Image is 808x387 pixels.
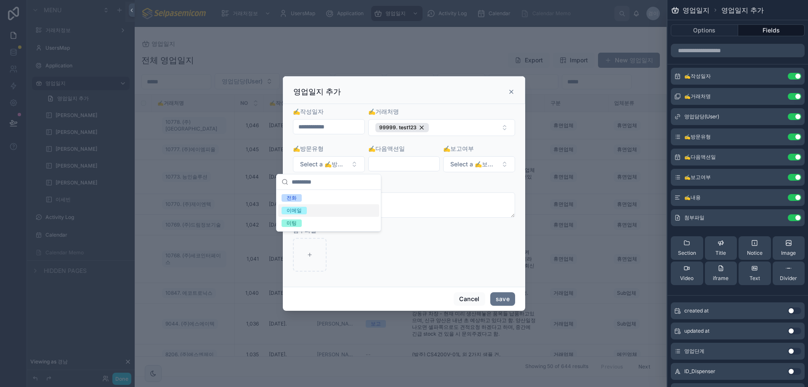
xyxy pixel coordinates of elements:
span: 첨부파일 [684,214,704,221]
button: Title [705,236,737,260]
span: updated at [684,328,710,334]
button: save [490,292,515,306]
button: Cancel [454,292,485,306]
span: Select a ✍️방문유형 [300,160,348,168]
button: Text [739,262,771,285]
span: iframe [713,275,728,282]
span: 영업일지 [683,5,710,15]
span: ✍️방문유형 [684,133,711,140]
span: Notice [747,250,763,256]
div: 미팅 [287,219,297,227]
h3: 영업일지 추가 [293,87,341,97]
span: Video [680,275,694,282]
span: ✍️작성일자 [684,73,711,80]
span: ✍️보고여부 [684,174,711,181]
button: Video [671,262,703,285]
button: Divider [773,262,805,285]
button: Image [773,236,805,260]
div: 전화 [287,194,297,202]
button: iframe [705,262,737,285]
button: Section [671,236,703,260]
span: ✍️다음액션일 [368,145,405,152]
div: 이메일 [287,207,302,214]
span: Image [781,250,796,256]
div: Suggestions [276,190,381,231]
button: Unselect 7304 [375,123,429,132]
span: Title [715,250,726,256]
span: ✍️방문유형 [293,145,324,152]
span: created at [684,307,709,314]
button: Select Button [443,156,515,172]
button: Notice [739,236,771,260]
span: 영업담당(User) [684,113,719,120]
button: Select Button [293,156,365,172]
span: 99999. test123 [379,124,417,131]
span: Section [678,250,696,256]
span: ✍️거래처명 [684,93,711,100]
span: Divider [780,275,797,282]
span: Select a ✍️보고여부 [450,160,498,168]
button: Fields [738,24,805,36]
span: ID_Dispenser [684,368,715,375]
button: Select Button [368,119,515,136]
span: ✍️보고여부 [443,145,474,152]
button: Options [671,24,738,36]
span: ✍️내용 [684,194,701,201]
span: Text [750,275,760,282]
span: 영업일지 추가 [721,5,764,15]
span: ✍️다음액션일 [684,154,716,160]
span: ✍️거래처명 [368,108,399,115]
span: 영업단계 [684,348,704,355]
span: ✍️작성일자 [293,108,324,115]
